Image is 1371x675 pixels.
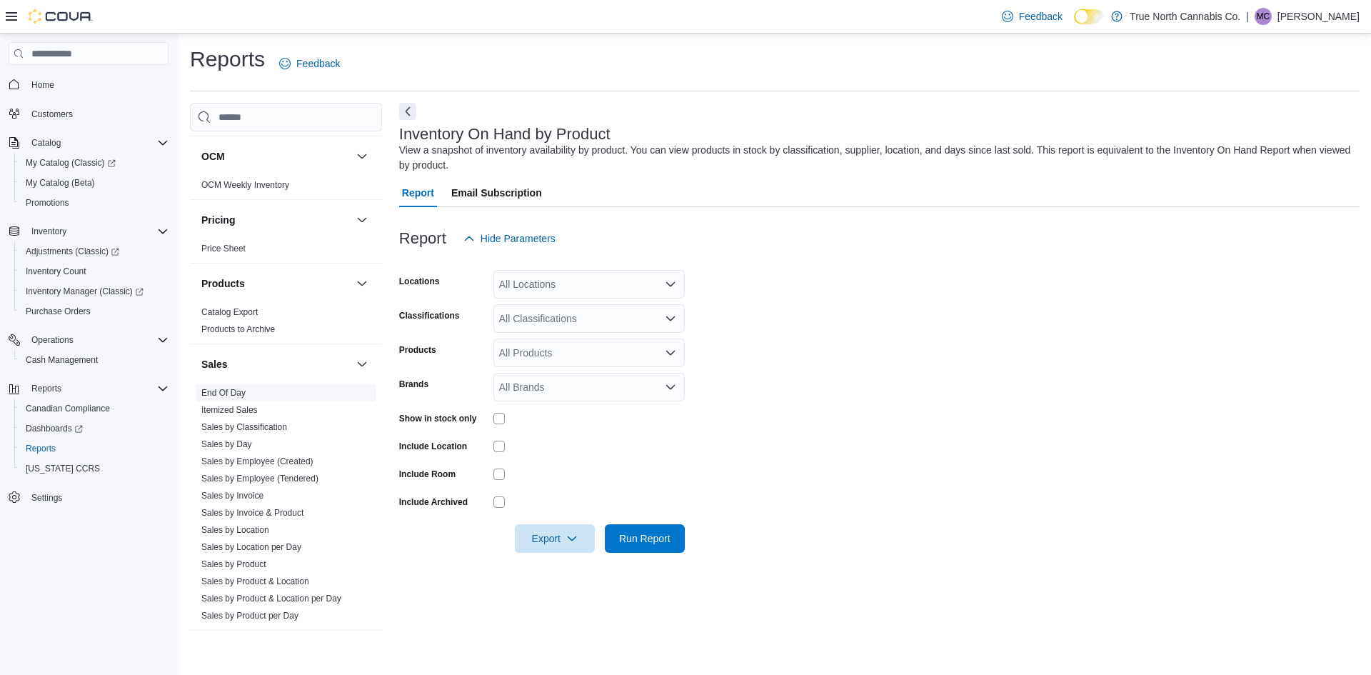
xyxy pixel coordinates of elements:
[20,174,169,191] span: My Catalog (Beta)
[523,524,586,553] span: Export
[31,226,66,237] span: Inventory
[26,331,79,349] button: Operations
[619,531,671,546] span: Run Report
[201,213,235,227] h3: Pricing
[26,266,86,277] span: Inventory Count
[201,357,228,371] h3: Sales
[201,404,258,416] span: Itemized Sales
[201,490,263,501] span: Sales by Invoice
[3,487,174,508] button: Settings
[3,74,174,94] button: Home
[20,351,104,369] a: Cash Management
[14,419,174,439] a: Dashboards
[20,460,169,477] span: Washington CCRS
[14,173,174,193] button: My Catalog (Beta)
[190,176,382,199] div: OCM
[399,379,428,390] label: Brands
[402,179,434,207] span: Report
[20,460,106,477] a: [US_STATE] CCRS
[201,507,303,519] span: Sales by Invoice & Product
[26,380,67,397] button: Reports
[201,541,301,553] span: Sales by Location per Day
[353,211,371,229] button: Pricing
[31,492,62,504] span: Settings
[190,384,382,630] div: Sales
[399,143,1352,173] div: View a snapshot of inventory availability by product. You can view products in stock by classific...
[201,576,309,586] a: Sales by Product & Location
[399,230,446,247] h3: Report
[201,593,341,604] span: Sales by Product & Location per Day
[201,421,287,433] span: Sales by Classification
[26,76,60,94] a: Home
[201,508,303,518] a: Sales by Invoice & Product
[26,177,95,189] span: My Catalog (Beta)
[20,263,92,280] a: Inventory Count
[1019,9,1063,24] span: Feedback
[20,194,169,211] span: Promotions
[26,306,91,317] span: Purchase Orders
[26,197,69,209] span: Promotions
[201,474,318,484] a: Sales by Employee (Tendered)
[14,399,174,419] button: Canadian Compliance
[14,439,174,459] button: Reports
[31,383,61,394] span: Reports
[20,263,169,280] span: Inventory Count
[399,469,456,480] label: Include Room
[20,174,101,191] a: My Catalog (Beta)
[481,231,556,246] span: Hide Parameters
[26,331,169,349] span: Operations
[20,243,169,260] span: Adjustments (Classic)
[399,310,460,321] label: Classifications
[14,281,174,301] a: Inventory Manager (Classic)
[26,463,100,474] span: [US_STATE] CCRS
[201,213,351,227] button: Pricing
[201,456,313,466] a: Sales by Employee (Created)
[26,157,116,169] span: My Catalog (Classic)
[399,496,468,508] label: Include Archived
[20,303,169,320] span: Purchase Orders
[296,56,340,71] span: Feedback
[353,275,371,292] button: Products
[201,610,298,621] span: Sales by Product per Day
[201,422,287,432] a: Sales by Classification
[515,524,595,553] button: Export
[665,381,676,393] button: Open list of options
[190,240,382,263] div: Pricing
[3,133,174,153] button: Catalog
[20,303,96,320] a: Purchase Orders
[26,223,169,240] span: Inventory
[3,379,174,399] button: Reports
[201,387,246,399] span: End Of Day
[201,307,258,317] a: Catalog Export
[20,440,61,457] a: Reports
[1257,8,1270,25] span: MC
[201,576,309,587] span: Sales by Product & Location
[20,283,169,300] span: Inventory Manager (Classic)
[353,148,371,165] button: OCM
[26,286,144,297] span: Inventory Manager (Classic)
[31,137,61,149] span: Catalog
[201,276,351,291] button: Products
[14,459,174,479] button: [US_STATE] CCRS
[14,193,174,213] button: Promotions
[20,440,169,457] span: Reports
[399,103,416,120] button: Next
[26,489,68,506] a: Settings
[665,313,676,324] button: Open list of options
[26,75,169,93] span: Home
[20,400,116,417] a: Canadian Compliance
[996,2,1068,31] a: Feedback
[201,473,318,484] span: Sales by Employee (Tendered)
[201,611,298,621] a: Sales by Product per Day
[3,104,174,124] button: Customers
[201,324,275,335] span: Products to Archive
[20,154,169,171] span: My Catalog (Classic)
[201,244,246,254] a: Price Sheet
[201,559,266,569] a: Sales by Product
[201,149,351,164] button: OCM
[26,223,72,240] button: Inventory
[14,153,174,173] a: My Catalog (Classic)
[26,105,169,123] span: Customers
[201,324,275,334] a: Products to Archive
[31,109,73,120] span: Customers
